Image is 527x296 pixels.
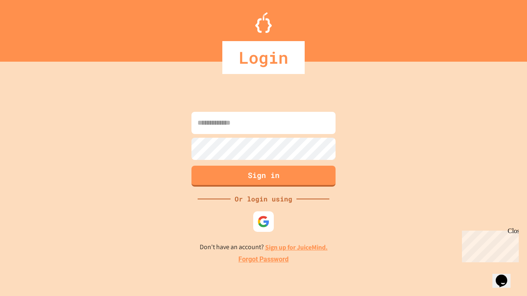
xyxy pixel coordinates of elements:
div: Login [222,41,305,74]
iframe: chat widget [492,263,519,288]
a: Sign up for JuiceMind. [265,243,328,252]
div: Chat with us now!Close [3,3,57,52]
div: Or login using [231,194,296,204]
button: Sign in [191,166,336,187]
p: Don't have an account? [200,242,328,252]
iframe: chat widget [459,227,519,262]
a: Forgot Password [238,254,289,264]
img: Logo.svg [255,12,272,33]
img: google-icon.svg [257,215,270,228]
